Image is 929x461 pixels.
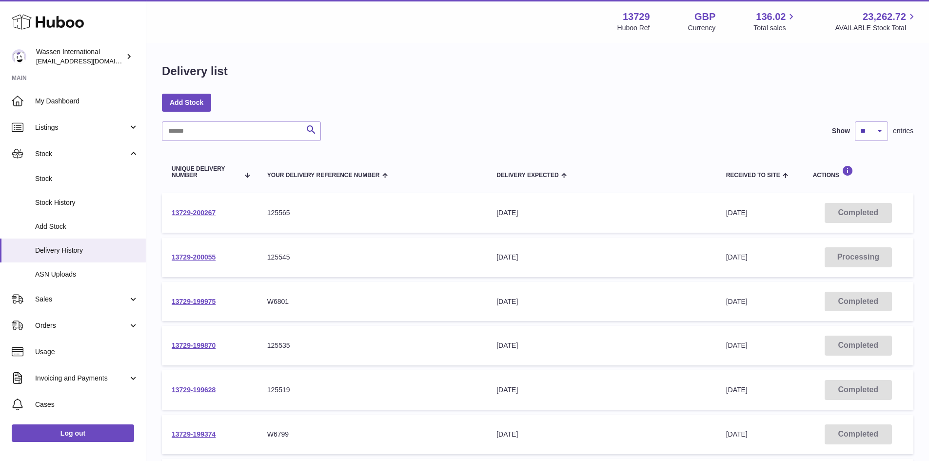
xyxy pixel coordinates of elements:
strong: 13729 [623,10,650,23]
a: 136.02 Total sales [753,10,797,33]
span: [DATE] [726,430,748,438]
span: Cases [35,400,138,409]
div: Actions [813,165,904,179]
div: 125565 [267,208,477,218]
span: Your Delivery Reference Number [267,172,380,179]
a: 13729-200055 [172,253,216,261]
span: Invoicing and Payments [35,374,128,383]
span: Stock History [35,198,138,207]
span: Delivery History [35,246,138,255]
div: Huboo Ref [617,23,650,33]
a: 13729-200267 [172,209,216,217]
a: 13729-199374 [172,430,216,438]
span: [DATE] [726,386,748,394]
span: Delivery Expected [496,172,558,179]
img: internationalsupplychain@wassen.com [12,49,26,64]
span: Received to Site [726,172,780,179]
span: Listings [35,123,128,132]
span: [DATE] [726,253,748,261]
span: 136.02 [756,10,786,23]
span: entries [893,126,913,136]
div: [DATE] [496,430,706,439]
div: [DATE] [496,253,706,262]
div: [DATE] [496,297,706,306]
span: [DATE] [726,341,748,349]
label: Show [832,126,850,136]
a: Log out [12,424,134,442]
a: Add Stock [162,94,211,111]
div: [DATE] [496,208,706,218]
span: AVAILABLE Stock Total [835,23,917,33]
span: My Dashboard [35,97,138,106]
a: 13729-199628 [172,386,216,394]
strong: GBP [694,10,715,23]
div: [DATE] [496,341,706,350]
span: Stock [35,149,128,159]
div: Wassen International [36,47,124,66]
div: [DATE] [496,385,706,395]
a: 23,262.72 AVAILABLE Stock Total [835,10,917,33]
span: Usage [35,347,138,357]
span: Orders [35,321,128,330]
div: W6801 [267,297,477,306]
a: 13729-199870 [172,341,216,349]
div: 125545 [267,253,477,262]
span: Add Stock [35,222,138,231]
span: Total sales [753,23,797,33]
span: Sales [35,295,128,304]
span: [EMAIL_ADDRESS][DOMAIN_NAME] [36,57,143,65]
span: ASN Uploads [35,270,138,279]
div: 125519 [267,385,477,395]
h1: Delivery list [162,63,228,79]
a: 13729-199975 [172,298,216,305]
div: W6799 [267,430,477,439]
div: Currency [688,23,716,33]
span: Unique Delivery Number [172,166,239,179]
div: 125535 [267,341,477,350]
span: [DATE] [726,209,748,217]
span: 23,262.72 [863,10,906,23]
span: Stock [35,174,138,183]
span: [DATE] [726,298,748,305]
